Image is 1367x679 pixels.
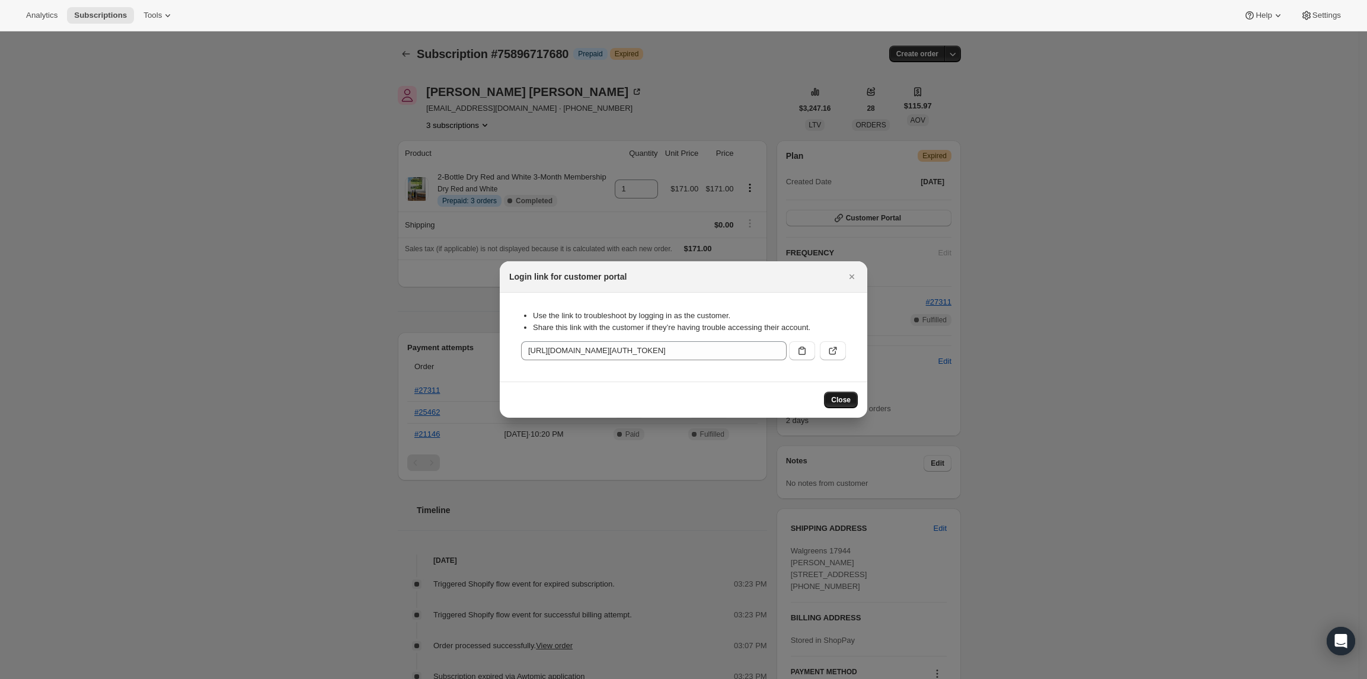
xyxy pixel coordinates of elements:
[831,395,851,405] span: Close
[1293,7,1348,24] button: Settings
[824,392,858,408] button: Close
[533,322,846,334] li: Share this link with the customer if they’re having trouble accessing their account.
[844,268,860,285] button: Close
[509,271,627,283] h2: Login link for customer portal
[1237,7,1291,24] button: Help
[19,7,65,24] button: Analytics
[533,310,846,322] li: Use the link to troubleshoot by logging in as the customer.
[67,7,134,24] button: Subscriptions
[136,7,181,24] button: Tools
[1256,11,1272,20] span: Help
[26,11,58,20] span: Analytics
[74,11,127,20] span: Subscriptions
[1312,11,1341,20] span: Settings
[143,11,162,20] span: Tools
[1327,627,1355,655] div: Open Intercom Messenger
